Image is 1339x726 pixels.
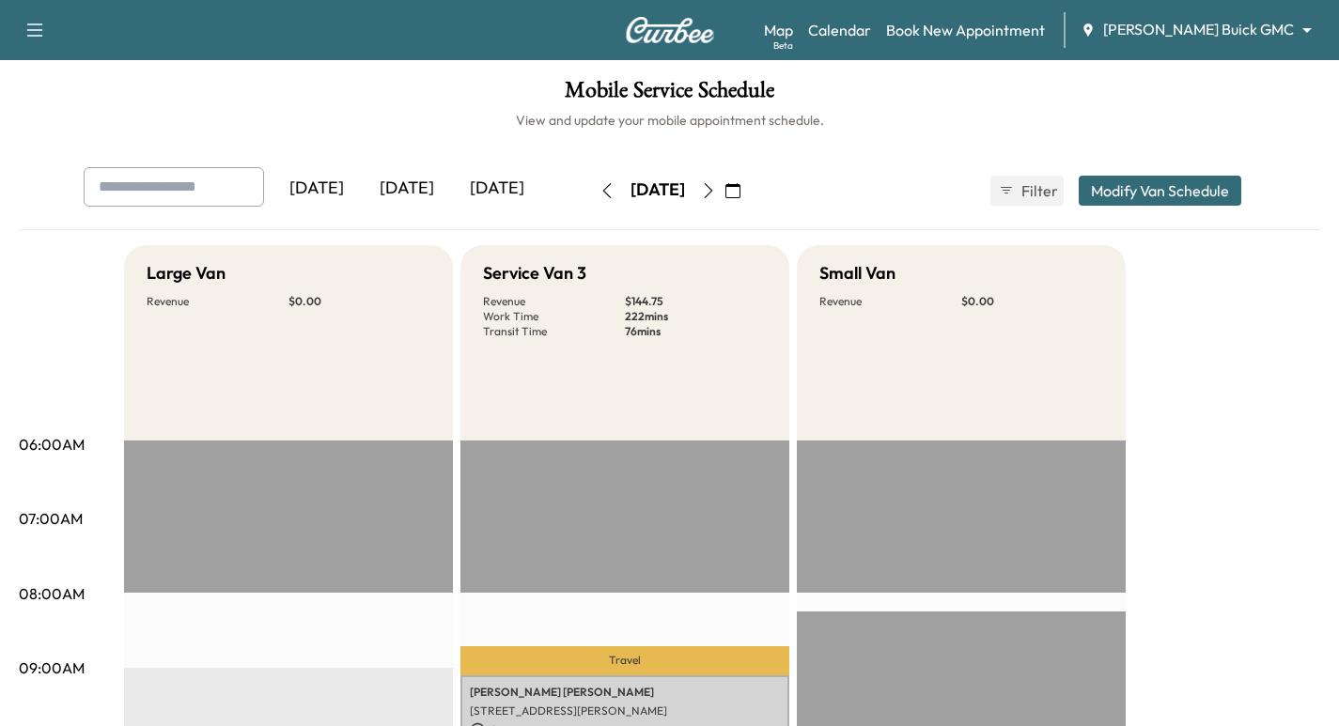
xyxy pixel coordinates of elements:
[483,324,625,339] p: Transit Time
[625,294,767,309] p: $ 144.75
[961,294,1103,309] p: $ 0.00
[272,167,362,210] div: [DATE]
[1021,179,1055,202] span: Filter
[773,39,793,53] div: Beta
[1079,176,1241,206] button: Modify Van Schedule
[470,703,780,718] p: [STREET_ADDRESS][PERSON_NAME]
[819,260,895,286] h5: Small Van
[19,656,85,679] p: 09:00AM
[19,433,85,456] p: 06:00AM
[764,19,793,41] a: MapBeta
[483,309,625,324] p: Work Time
[886,19,1045,41] a: Book New Appointment
[625,324,767,339] p: 76 mins
[808,19,871,41] a: Calendar
[819,294,961,309] p: Revenue
[631,178,685,202] div: [DATE]
[19,79,1320,111] h1: Mobile Service Schedule
[483,294,625,309] p: Revenue
[625,17,715,43] img: Curbee Logo
[288,294,430,309] p: $ 0.00
[147,260,226,286] h5: Large Van
[452,167,542,210] div: [DATE]
[460,646,789,675] p: Travel
[625,309,767,324] p: 222 mins
[19,582,85,605] p: 08:00AM
[19,507,83,530] p: 07:00AM
[19,111,1320,130] h6: View and update your mobile appointment schedule.
[990,176,1064,206] button: Filter
[1103,19,1294,40] span: [PERSON_NAME] Buick GMC
[483,260,586,286] h5: Service Van 3
[362,167,452,210] div: [DATE]
[147,294,288,309] p: Revenue
[470,685,780,700] p: [PERSON_NAME] [PERSON_NAME]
